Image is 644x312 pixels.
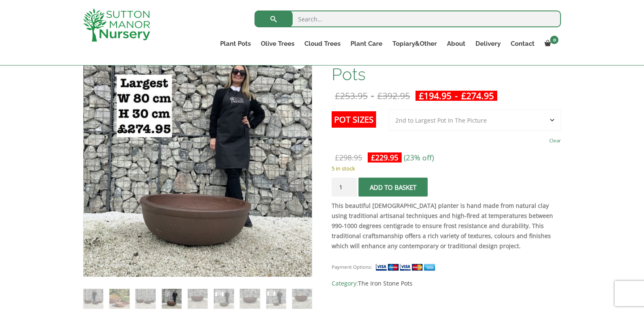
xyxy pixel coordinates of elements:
img: The Hoi An Iron Stone Plant Pots - Image 9 [292,289,312,309]
h1: The Hoi An Iron Stone Plant Pots [332,48,561,83]
img: logo [83,8,150,42]
bdi: 392.95 [377,90,410,102]
a: About [442,38,470,50]
a: Olive Trees [256,38,299,50]
span: 0 [550,36,558,44]
button: Add to basket [358,178,428,197]
label: Pot Sizes [332,111,376,128]
span: £ [377,90,382,102]
a: Clear options [549,135,561,147]
img: The Hoi An Iron Stone Plant Pots - Image 8 [266,289,286,309]
img: The Hoi An Iron Stone Plant Pots - Image 4 [162,289,182,309]
span: £ [335,152,339,163]
bdi: 253.95 [335,90,368,102]
a: The Iron Stone Pots [358,279,413,287]
small: Payment Options: [332,264,372,270]
strong: This beautiful [DEMOGRAPHIC_DATA] planter is hand made from natural clay using traditional artisa... [332,202,553,250]
img: The Hoi An Iron Stone Plant Pots - Image 7 [240,289,260,309]
span: £ [461,90,466,102]
span: £ [371,152,375,163]
bdi: 298.95 [335,152,362,163]
a: Contact [506,38,540,50]
a: Delivery [470,38,506,50]
a: 0 [540,38,561,50]
input: Search... [254,10,561,27]
bdi: 229.95 [371,152,398,163]
del: - [332,91,413,101]
a: Plant Care [345,38,387,50]
bdi: 274.95 [461,90,494,102]
span: (23% off) [404,152,434,163]
img: The Hoi An Iron Stone Plant Pots - Image 6 [214,289,234,309]
img: The Hoi An Iron Stone Plant Pots - Image 2 [109,289,129,309]
span: £ [335,90,340,102]
a: Cloud Trees [299,38,345,50]
span: Category: [332,278,561,288]
ins: - [415,91,497,101]
img: The Hoi An Iron Stone Plant Pots - Image 3 [135,289,155,309]
img: The Hoi An Iron Stone Plant Pots [83,289,103,309]
img: The Hoi An Iron Stone Plant Pots - Image 5 [188,289,208,309]
p: 5 in stock [332,163,561,173]
span: £ [419,90,424,102]
a: Plant Pots [215,38,256,50]
img: payment supported [375,263,438,272]
a: Topiary&Other [387,38,442,50]
bdi: 194.95 [419,90,452,102]
input: Product quantity [332,178,357,197]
